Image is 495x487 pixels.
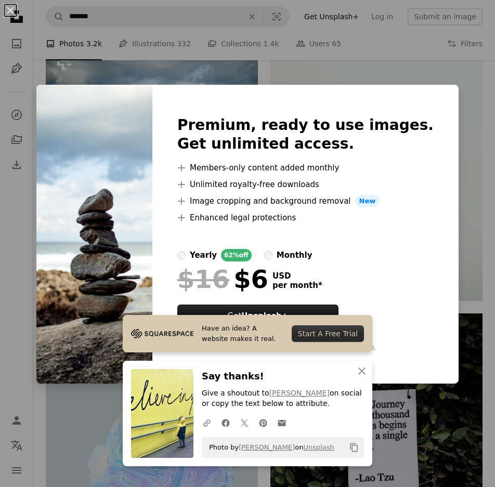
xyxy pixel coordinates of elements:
[235,412,254,433] a: Share on Twitter
[254,412,272,433] a: Share on Pinterest
[177,305,338,327] button: GetUnsplash+
[264,251,272,259] input: monthly
[239,443,295,451] a: [PERSON_NAME]
[272,412,291,433] a: Share over email
[177,162,434,174] li: Members-only content added monthly
[269,389,330,397] a: [PERSON_NAME]
[131,326,193,341] img: file-1705255347840-230a6ab5bca9image
[345,439,363,456] button: Copy to clipboard
[123,315,372,352] a: Have an idea? A website makes it real.Start A Free Trial
[177,178,434,191] li: Unlimited royalty-free downloads
[190,249,217,261] div: yearly
[202,323,283,344] span: Have an idea? A website makes it real.
[277,249,312,261] div: monthly
[355,195,380,207] span: New
[202,369,364,384] h3: Say thanks!
[177,266,229,293] span: $16
[204,439,334,456] span: Photo by on
[221,249,252,261] div: 62% off
[177,251,186,259] input: yearly62%off
[36,85,152,384] img: premium_photo-1666946131242-b2c5cc73892a
[272,271,322,281] span: USD
[292,325,364,342] div: Start A Free Trial
[177,266,268,293] div: $6
[177,212,434,224] li: Enhanced legal protections
[241,311,288,321] strong: Unsplash+
[202,388,364,409] p: Give a shoutout to on social or copy the text below to attribute.
[216,412,235,433] a: Share on Facebook
[303,443,334,451] a: Unsplash
[272,281,322,290] span: per month *
[177,195,434,207] li: Image cropping and background removal
[177,116,434,153] h2: Premium, ready to use images. Get unlimited access.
